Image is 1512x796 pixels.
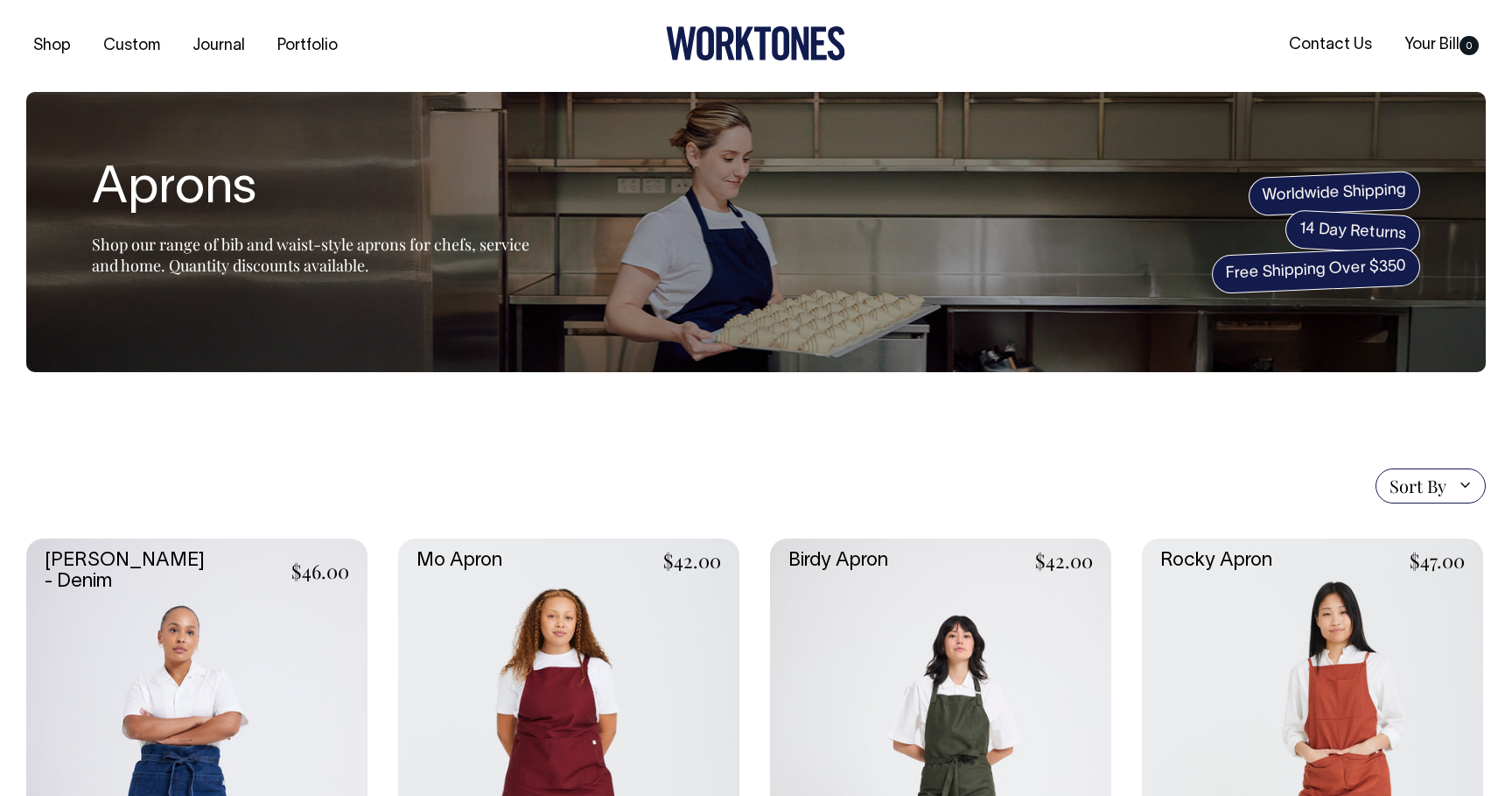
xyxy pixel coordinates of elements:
[185,32,252,60] a: Journal
[92,234,529,276] span: Shop our range of bib and waist-style aprons for chefs, service and home. Quantity discounts avai...
[1284,209,1421,255] span: 14 Day Returns
[92,162,529,218] h1: Aprons
[1282,31,1379,60] a: Contact Us
[1211,247,1421,294] span: Free Shipping Over $350
[1459,36,1479,55] span: 0
[1397,31,1486,60] a: Your Bill0
[1389,475,1446,497] span: Sort By
[96,32,167,60] a: Custom
[1248,171,1421,216] span: Worldwide Shipping
[270,32,345,60] a: Portfolio
[26,32,78,60] a: Shop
